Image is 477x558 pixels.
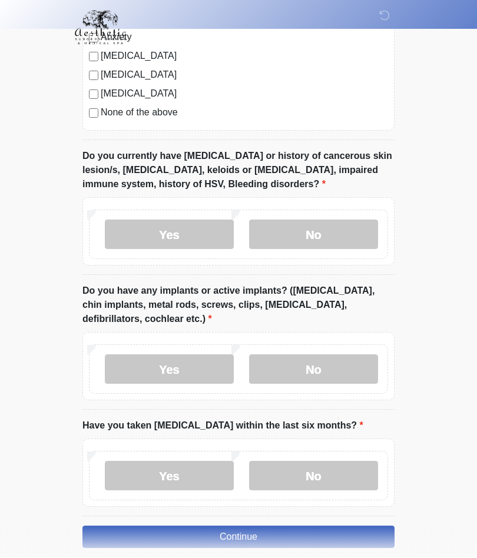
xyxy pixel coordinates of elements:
label: No [249,220,378,250]
input: [MEDICAL_DATA] [89,71,98,81]
label: Yes [105,220,234,250]
label: Do you have any implants or active implants? ([MEDICAL_DATA], chin implants, metal rods, screws, ... [82,284,395,327]
label: [MEDICAL_DATA] [101,68,388,82]
input: [MEDICAL_DATA] [89,90,98,99]
label: [MEDICAL_DATA] [101,87,388,101]
button: Continue [82,526,395,549]
label: Do you currently have [MEDICAL_DATA] or history of cancerous skin lesion/s, [MEDICAL_DATA], keloi... [82,150,395,192]
label: Yes [105,461,234,491]
input: [MEDICAL_DATA] [89,52,98,62]
label: [MEDICAL_DATA] [101,49,388,64]
label: No [249,355,378,384]
label: Have you taken [MEDICAL_DATA] within the last six months? [82,419,363,433]
label: None of the above [101,106,388,120]
input: None of the above [89,109,98,118]
label: Yes [105,355,234,384]
img: Aesthetic Surgery Centre, PLLC Logo [71,9,130,46]
label: No [249,461,378,491]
